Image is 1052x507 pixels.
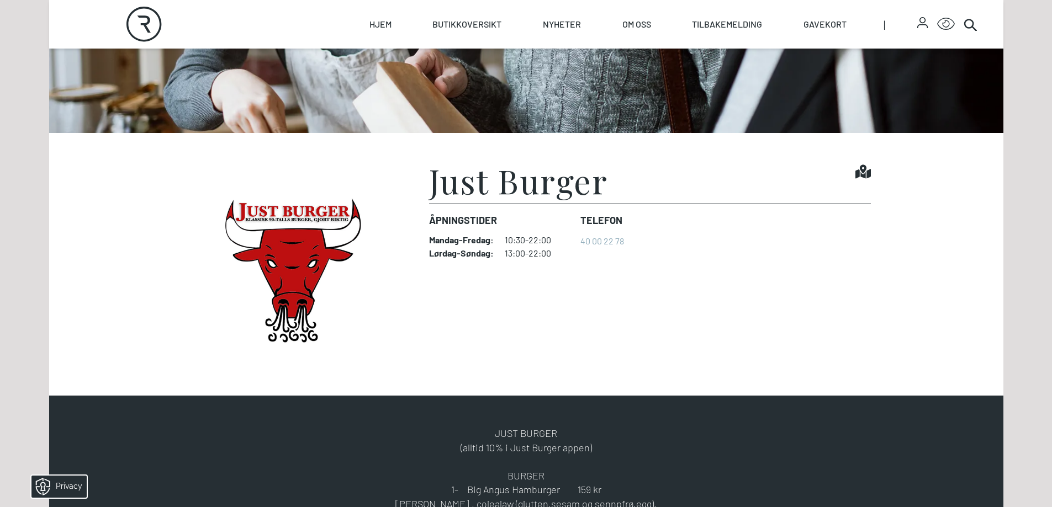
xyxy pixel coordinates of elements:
dt: Åpningstider [429,213,572,228]
h1: Just Burger [429,164,608,197]
div: © Mappedin [918,244,945,250]
dd: 13:00-22:00 [505,248,572,259]
button: Open Accessibility Menu [937,15,955,33]
p: (alltid 10% i Just Burger appen) [288,441,765,455]
a: 40 00 22 78 [580,236,624,246]
p: BURGER [288,469,765,483]
dt: Lørdag - Søndag : [429,248,494,259]
dt: Telefon [580,213,624,228]
p: JUST BURGER [288,426,765,441]
p: 1- Big Angus Hamburger 159 kr [288,483,765,497]
dd: 10:30-22:00 [505,234,572,246]
details: Attribution [915,242,954,250]
iframe: Manage Preferences [11,472,101,501]
dt: Mandag - Fredag : [429,234,494,246]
